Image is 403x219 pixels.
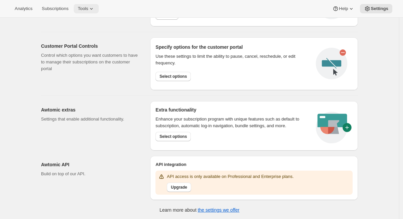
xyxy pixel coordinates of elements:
button: Settings [360,4,392,13]
button: Analytics [11,4,36,13]
p: Build on top of our API. [41,171,139,177]
button: Tools [74,4,99,13]
button: Select options [155,132,191,141]
span: Subscriptions [42,6,68,11]
h2: Awtomic API [41,161,139,168]
h2: Customer Portal Controls [41,43,139,49]
a: the settings we offer [198,207,240,213]
span: Analytics [15,6,32,11]
span: Help [339,6,348,11]
p: Settings that enable additional functionality. [41,116,139,123]
span: Select options [159,134,187,139]
h2: Specify options for the customer portal [155,44,311,50]
h2: Extra functionality [155,106,196,113]
span: Upgrade [171,185,187,190]
p: Enhance your subscription program with unique features such as default to subscription, automatic... [155,116,308,129]
span: Select options [159,74,187,79]
span: Settings [371,6,388,11]
button: Upgrade [167,183,191,192]
h2: API integration [155,161,353,168]
p: Control which options you want customers to have to manage their subscriptions on the customer po... [41,52,139,72]
div: Use these settings to limit the ability to pause, cancel, reschedule, or edit frequency. [155,53,311,66]
button: Subscriptions [38,4,72,13]
p: API access is only available on Professional and Enterprise plans. [167,173,294,180]
span: Tools [78,6,88,11]
button: Help [328,4,359,13]
p: Learn more about [159,207,239,213]
h2: Awtomic extras [41,106,139,113]
button: Select options [155,72,191,81]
